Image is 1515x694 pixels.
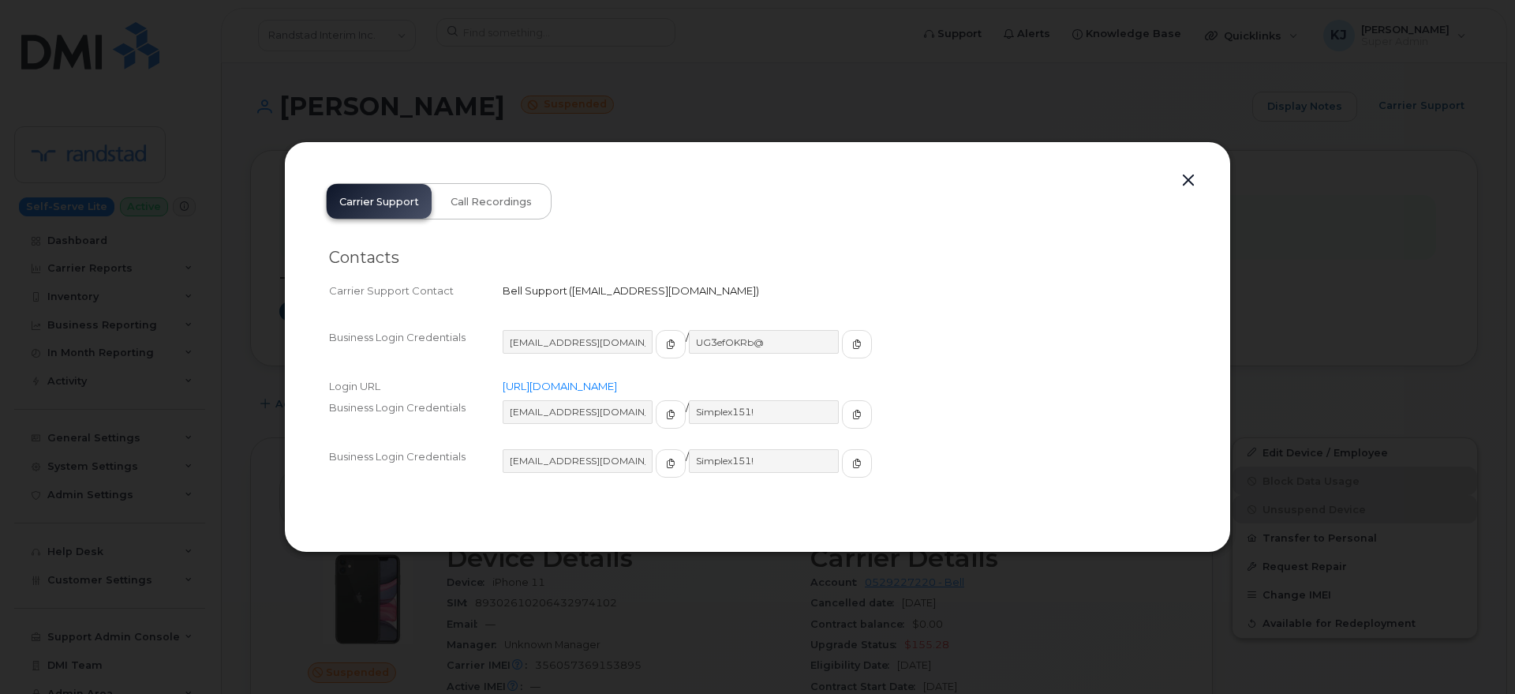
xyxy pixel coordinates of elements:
div: Business Login Credentials [329,400,503,443]
button: copy to clipboard [842,330,872,358]
div: Carrier Support Contact [329,283,503,298]
div: / [503,330,1186,373]
h2: Contacts [329,248,1186,268]
button: copy to clipboard [656,330,686,358]
a: [URL][DOMAIN_NAME] [503,380,617,392]
span: Call Recordings [451,196,532,208]
button: copy to clipboard [656,449,686,478]
button: copy to clipboard [842,400,872,429]
span: Bell Support [503,284,567,297]
div: / [503,400,1186,443]
div: / [503,449,1186,492]
div: Business Login Credentials [329,449,503,492]
button: copy to clipboard [842,449,872,478]
button: copy to clipboard [656,400,686,429]
span: [EMAIL_ADDRESS][DOMAIN_NAME] [572,284,756,297]
div: Business Login Credentials [329,330,503,373]
div: Login URL [329,379,503,394]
